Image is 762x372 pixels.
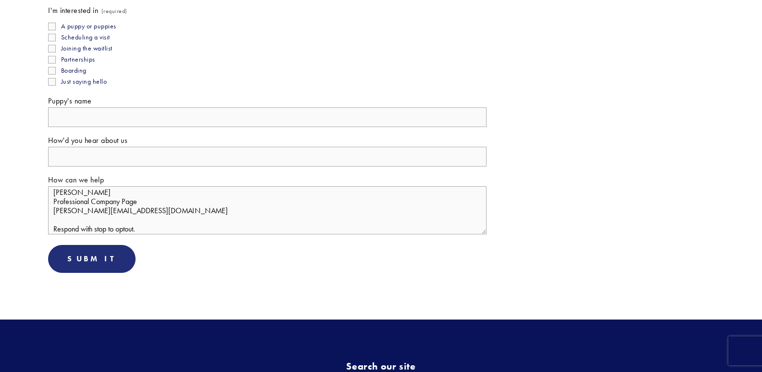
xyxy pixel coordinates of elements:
[48,186,487,234] textarea: Wikipedia is considered to be the World’s most significant tool for reference material. The Wiki ...
[61,55,95,64] span: Partnerships
[101,5,127,17] span: (required)
[48,245,136,273] button: SubmitSubmit
[48,78,56,86] input: Just saying hello
[67,254,116,263] span: Submit
[61,77,107,86] span: Just saying hello
[48,96,92,105] span: Puppy's name
[48,56,56,64] input: Partnerships
[48,136,127,145] span: How'd you hear about us
[61,22,116,30] span: A puppy or puppies
[48,34,56,41] input: Scheduling a visit
[61,66,87,75] span: Boarding
[48,45,56,52] input: Joining the waitlist
[48,175,104,184] span: How can we help
[48,6,98,15] span: I'm interested in
[48,67,56,75] input: Boarding
[48,23,56,30] input: A puppy or puppies
[346,360,415,372] strong: Search our site
[61,33,110,41] span: Scheduling a visit
[61,44,112,52] span: Joining the waitlist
